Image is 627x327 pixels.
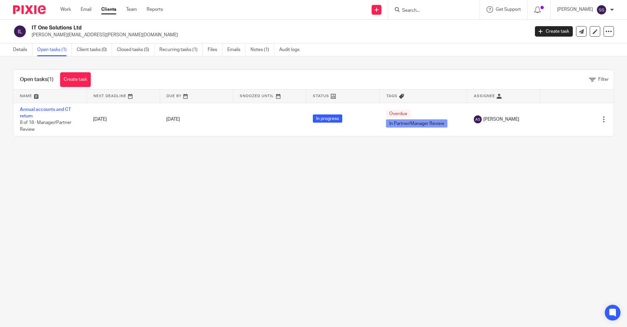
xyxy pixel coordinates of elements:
[159,43,203,56] a: Recurring tasks (1)
[60,6,71,13] a: Work
[557,6,593,13] p: [PERSON_NAME]
[313,94,329,98] span: Status
[13,5,46,14] img: Pixie
[386,110,410,118] span: Overdue
[208,43,222,56] a: Files
[596,5,607,15] img: svg%3E
[240,94,274,98] span: Snoozed Until
[20,76,54,83] h1: Open tasks
[483,116,519,123] span: [PERSON_NAME]
[250,43,274,56] a: Notes (1)
[20,107,71,118] a: Annual accounts and CT return
[32,25,426,31] h2: IT One Solutions Ltd
[386,119,447,128] span: In Partner/Manager Review
[401,8,460,14] input: Search
[166,117,180,122] span: [DATE]
[81,6,91,13] a: Email
[126,6,137,13] a: Team
[101,6,116,13] a: Clients
[13,25,27,38] img: svg%3E
[598,77,609,82] span: Filter
[117,43,154,56] a: Closed tasks (5)
[13,43,32,56] a: Details
[147,6,163,13] a: Reports
[77,43,112,56] a: Client tasks (0)
[47,77,54,82] span: (1)
[87,103,160,136] td: [DATE]
[535,26,573,37] a: Create task
[279,43,304,56] a: Audit logs
[227,43,246,56] a: Emails
[60,72,91,87] a: Create task
[496,7,521,12] span: Get Support
[20,120,72,132] span: 8 of 18 · Manager/Partner Review
[32,32,525,38] p: [PERSON_NAME][EMAIL_ADDRESS][PERSON_NAME][DOMAIN_NAME]
[386,94,397,98] span: Tags
[474,115,482,123] img: svg%3E
[313,114,342,123] span: In progress
[37,43,72,56] a: Open tasks (1)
